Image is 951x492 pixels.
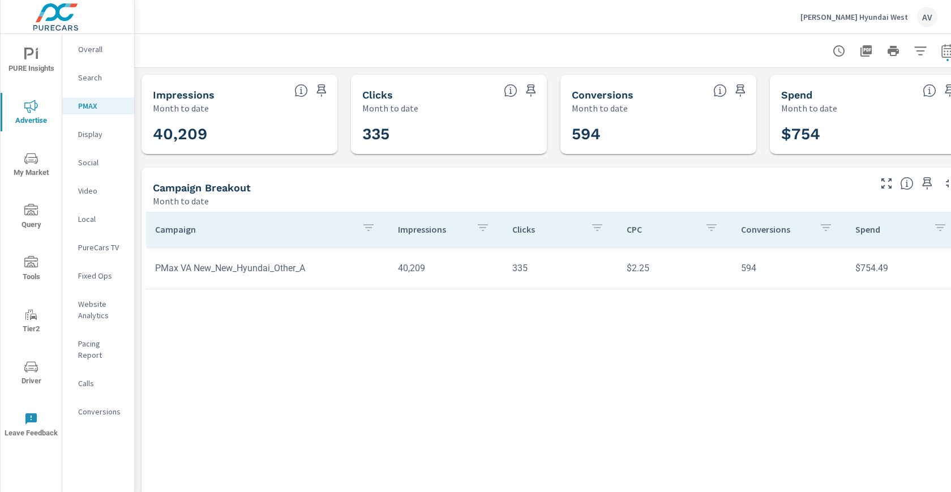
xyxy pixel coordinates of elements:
[4,412,58,440] span: Leave Feedback
[294,84,308,97] span: The number of times an ad was shown on your behalf.
[153,182,251,194] h5: Campaign Breakout
[512,224,581,235] p: Clicks
[312,82,331,100] span: Save this to your personalized report
[78,185,125,196] p: Video
[572,125,745,144] h3: 594
[1,34,62,451] div: nav menu
[522,82,540,100] span: Save this to your personalized report
[618,254,732,283] td: $2.25
[78,129,125,140] p: Display
[62,375,134,392] div: Calls
[741,224,810,235] p: Conversions
[62,267,134,284] div: Fixed Ops
[4,48,58,75] span: PURE Insights
[78,44,125,55] p: Overall
[78,338,125,361] p: Pacing Report
[4,204,58,232] span: Query
[503,254,618,283] td: 335
[781,89,812,101] h5: Spend
[389,254,503,283] td: 40,209
[882,40,905,62] button: Print Report
[62,97,134,114] div: PMAX
[62,211,134,228] div: Local
[781,101,837,115] p: Month to date
[62,296,134,324] div: Website Analytics
[900,177,914,190] span: This is a summary of PMAX performance results by campaign. Each column can be sorted.
[923,84,936,97] span: The amount of money spent on advertising during the period.
[504,84,517,97] span: The number of times an ad was clicked by a consumer.
[62,239,134,256] div: PureCars TV
[62,41,134,58] div: Overall
[155,224,353,235] p: Campaign
[62,69,134,86] div: Search
[153,194,209,208] p: Month to date
[627,224,696,235] p: CPC
[918,174,936,192] span: Save this to your personalized report
[153,89,215,101] h5: Impressions
[877,174,896,192] button: Make Fullscreen
[4,152,58,179] span: My Market
[362,125,536,144] h3: 335
[713,84,727,97] span: Total Conversions include Actions, Leads and Unmapped.
[78,378,125,389] p: Calls
[4,100,58,127] span: Advertise
[917,7,937,27] div: AV
[78,72,125,83] p: Search
[78,298,125,321] p: Website Analytics
[62,403,134,420] div: Conversions
[78,157,125,168] p: Social
[4,256,58,284] span: Tools
[146,254,389,283] td: PMax VA New_New_Hyundai_Other_A
[800,12,908,22] p: [PERSON_NAME] Hyundai West
[62,182,134,199] div: Video
[731,82,749,100] span: Save this to your personalized report
[78,242,125,253] p: PureCars TV
[732,254,846,283] td: 594
[362,89,393,101] h5: Clicks
[362,101,418,115] p: Month to date
[855,224,924,235] p: Spend
[153,125,326,144] h3: 40,209
[4,360,58,388] span: Driver
[78,213,125,225] p: Local
[572,101,628,115] p: Month to date
[909,40,932,62] button: Apply Filters
[855,40,877,62] button: "Export Report to PDF"
[398,224,467,235] p: Impressions
[62,126,134,143] div: Display
[62,335,134,363] div: Pacing Report
[78,406,125,417] p: Conversions
[78,270,125,281] p: Fixed Ops
[153,101,209,115] p: Month to date
[4,308,58,336] span: Tier2
[78,100,125,112] p: PMAX
[572,89,633,101] h5: Conversions
[62,154,134,171] div: Social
